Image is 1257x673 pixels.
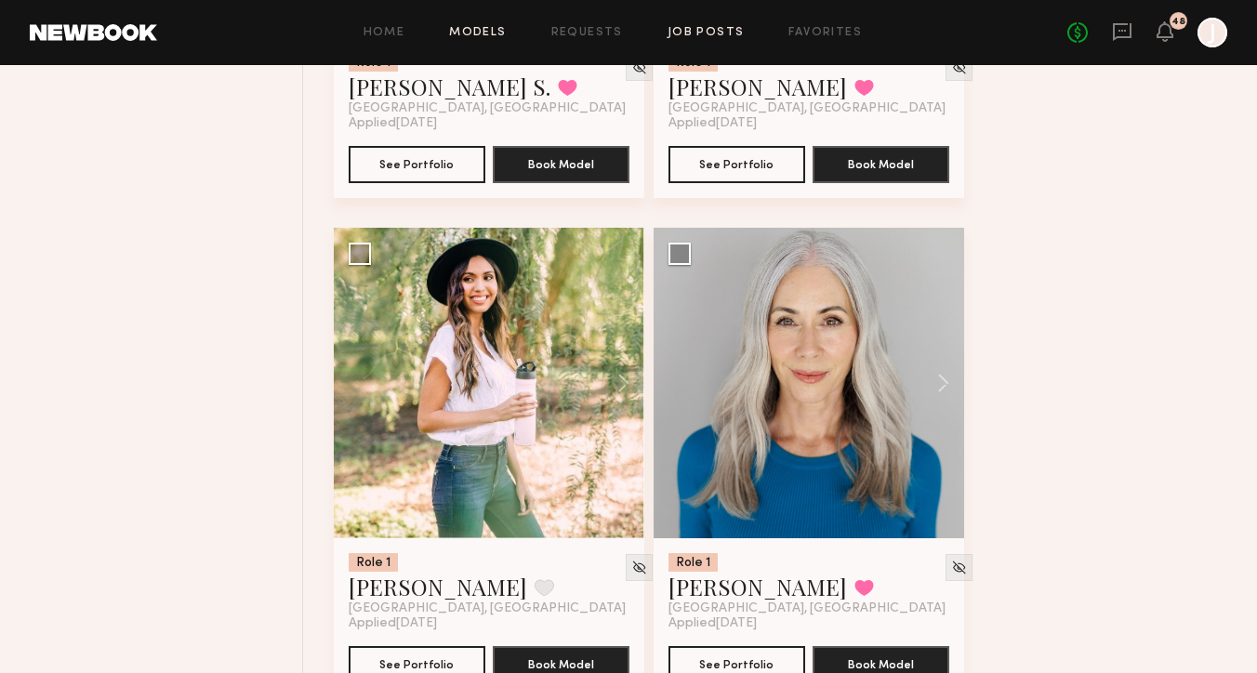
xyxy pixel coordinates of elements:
[788,27,862,39] a: Favorites
[631,59,647,75] img: Unhide Model
[493,655,629,671] a: Book Model
[1197,18,1227,47] a: J
[349,101,626,116] span: [GEOGRAPHIC_DATA], [GEOGRAPHIC_DATA]
[813,655,949,671] a: Book Model
[493,146,629,183] button: Book Model
[668,616,949,631] div: Applied [DATE]
[349,72,550,101] a: [PERSON_NAME] S.
[668,116,949,131] div: Applied [DATE]
[668,146,805,183] button: See Portfolio
[668,601,946,616] span: [GEOGRAPHIC_DATA], [GEOGRAPHIC_DATA]
[493,155,629,171] a: Book Model
[1171,17,1185,27] div: 48
[349,146,485,183] button: See Portfolio
[668,572,847,601] a: [PERSON_NAME]
[951,59,967,75] img: Unhide Model
[551,27,623,39] a: Requests
[951,560,967,575] img: Unhide Model
[349,572,527,601] a: [PERSON_NAME]
[449,27,506,39] a: Models
[813,146,949,183] button: Book Model
[668,101,946,116] span: [GEOGRAPHIC_DATA], [GEOGRAPHIC_DATA]
[813,155,949,171] a: Book Model
[349,601,626,616] span: [GEOGRAPHIC_DATA], [GEOGRAPHIC_DATA]
[349,616,629,631] div: Applied [DATE]
[364,27,405,39] a: Home
[668,553,718,572] div: Role 1
[349,116,629,131] div: Applied [DATE]
[668,27,745,39] a: Job Posts
[668,72,847,101] a: [PERSON_NAME]
[349,553,398,572] div: Role 1
[631,560,647,575] img: Unhide Model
